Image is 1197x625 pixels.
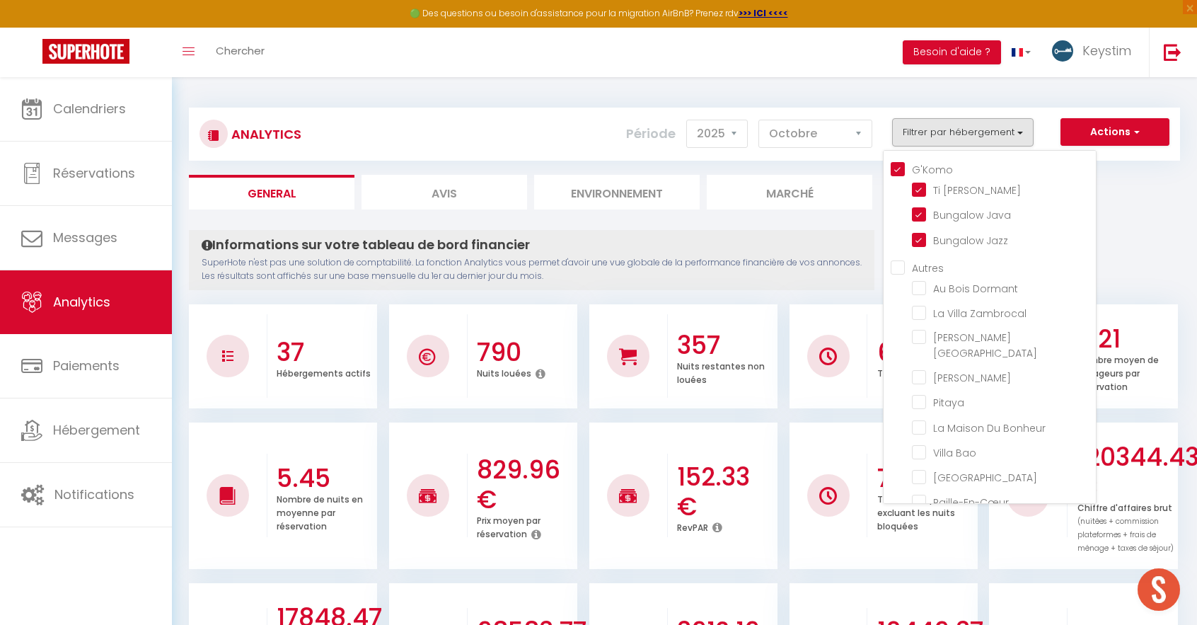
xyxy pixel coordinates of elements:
p: Nuits restantes non louées [677,357,765,386]
li: General [189,175,354,210]
img: Super Booking [42,39,129,64]
span: Villa Bao [933,446,976,460]
span: [GEOGRAPHIC_DATA] [933,471,1037,485]
span: Au Bois Dormant [933,282,1018,296]
p: Taux d'occupation [877,365,959,379]
div: Ouvrir le chat [1138,568,1180,611]
span: [PERSON_NAME][GEOGRAPHIC_DATA] [933,331,1037,360]
span: Calendriers [53,100,126,117]
h3: 5.45 [277,464,374,493]
img: NO IMAGE [222,350,233,362]
h3: Analytics [228,118,301,150]
p: Hébergements actifs [277,365,371,379]
p: Nombre moyen de voyageurs par réservation [1077,351,1159,393]
p: Chiffre d'affaires brut [1077,499,1174,554]
p: Prix moyen par réservation [477,512,540,540]
h3: 829.96 € [477,455,574,515]
h3: 37 [277,338,374,367]
span: Réservations [53,164,135,182]
li: Avis [362,175,527,210]
label: Période [626,118,676,149]
img: NO IMAGE [819,487,837,505]
span: La Maison Du Bonheur [933,421,1046,435]
h3: 152.33 € [677,462,774,522]
h3: 120344.43 € [1077,442,1174,502]
button: Actions [1060,118,1169,147]
img: ... [1052,40,1073,62]
li: Marché [707,175,872,210]
p: SuperHote n'est pas une solution de comptabilité. La fonction Analytics vous permet d'avoir une v... [202,256,862,283]
span: Bungalow Jazz [933,234,1008,248]
span: Paiements [53,357,120,374]
p: Nombre de nuits en moyenne par réservation [277,491,363,532]
p: Nuits louées [477,365,531,379]
h3: 357 [677,331,774,360]
img: logout [1164,43,1181,61]
span: (nuitées + commission plateformes + frais de ménage + taxes de séjour) [1077,516,1174,554]
a: ... Keystim [1041,28,1149,77]
h3: 790 [477,338,574,367]
p: RevPAR [677,519,708,534]
li: Environnement [534,175,700,210]
span: Notifications [54,486,134,503]
a: >>> ICI <<<< [739,7,788,19]
button: Filtrer par hébergement [892,118,1034,147]
button: Besoin d'aide ? [903,40,1001,64]
span: Analytics [53,293,110,311]
h3: 3.21 [1077,324,1174,354]
h4: Informations sur votre tableau de bord financier [202,237,862,253]
span: Chercher [216,43,265,58]
h3: 76.33 % [877,464,974,493]
a: Chercher [205,28,275,77]
span: Messages [53,229,117,246]
span: Hébergement [53,421,140,439]
span: Keystim [1082,42,1131,59]
p: Taux d'occupation en excluant les nuits bloquées [877,491,972,532]
h3: 68.88 % [877,338,974,367]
